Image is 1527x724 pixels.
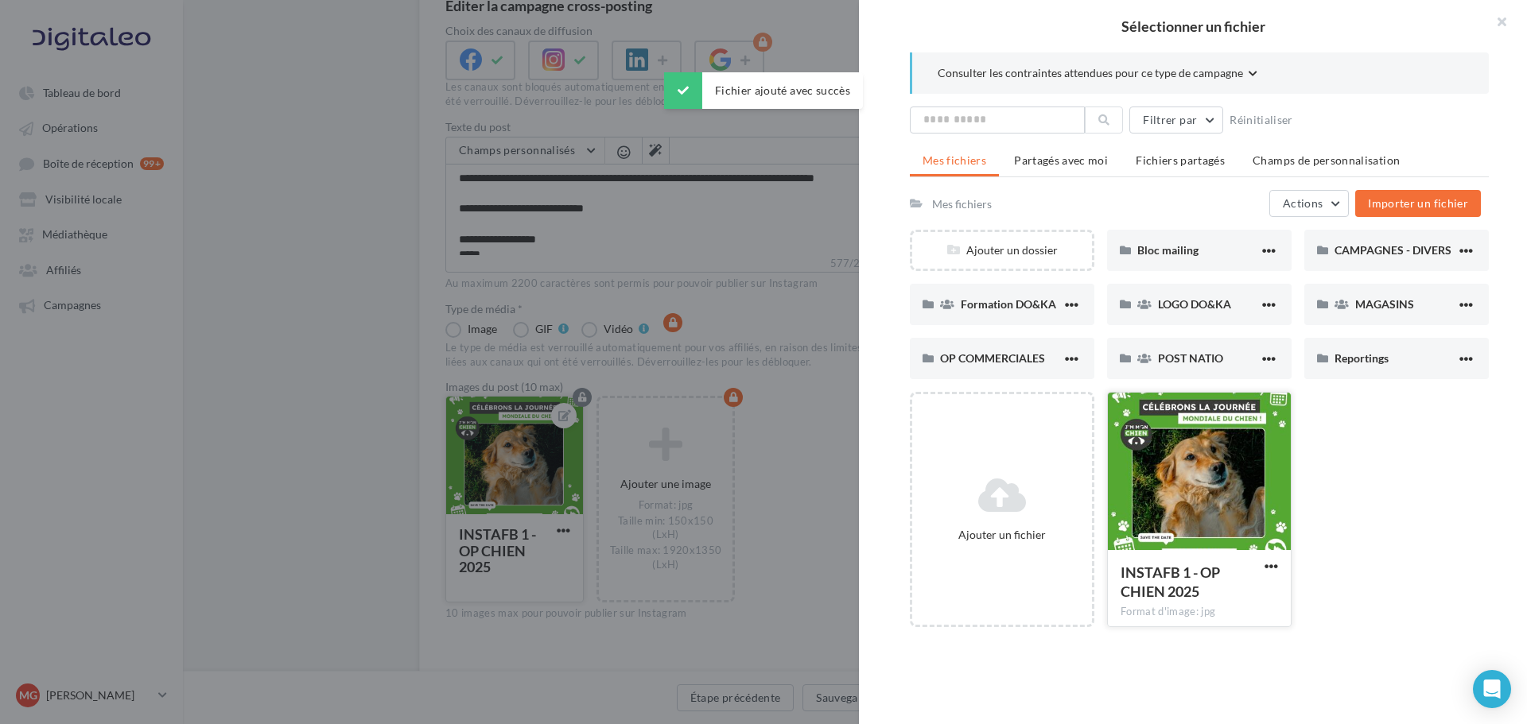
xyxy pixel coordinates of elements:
span: OP COMMERCIALES [940,351,1045,365]
div: Format d'image: jpg [1121,605,1278,619]
button: Réinitialiser [1223,110,1300,130]
span: INSTAFB 1 - OP CHIEN 2025 [1121,563,1220,600]
span: Partagés avec moi [1014,153,1108,167]
h2: Sélectionner un fichier [884,19,1502,33]
button: Consulter les contraintes attendues pour ce type de campagne [938,65,1257,84]
span: LOGO DO&KA [1158,297,1231,311]
span: Importer un fichier [1368,196,1468,210]
button: Filtrer par [1129,106,1223,134]
span: Reportings [1335,351,1389,365]
span: Actions [1283,196,1323,210]
button: Actions [1269,190,1349,217]
div: Fichier ajouté avec succès [664,72,863,109]
div: Mes fichiers [932,196,992,211]
span: POST NATIO [1158,351,1223,365]
span: Fichiers partagés [1136,153,1225,167]
span: Mes fichiers [923,153,986,167]
span: Consulter les contraintes attendues pour ce type de campagne [938,65,1243,80]
button: Importer un fichier [1355,190,1481,217]
div: Ajouter un fichier [919,528,1086,543]
span: Champs de personnalisation [1253,153,1400,167]
div: Ajouter un dossier [912,242,1092,257]
span: Bloc mailing [1137,243,1199,257]
span: CAMPAGNES - DIVERS [1335,243,1451,257]
div: Open Intercom Messenger [1473,670,1511,708]
span: Formation DO&KA [961,297,1056,311]
span: MAGASINS [1355,297,1414,311]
